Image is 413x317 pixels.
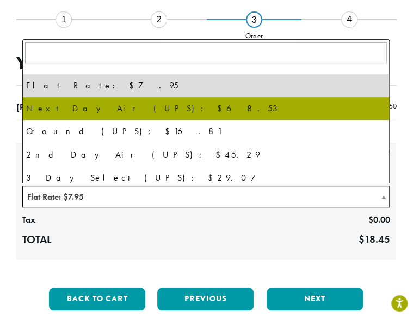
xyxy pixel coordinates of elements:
div: 1 [56,11,72,28]
button: Previous [157,288,254,310]
li: Flat Rate: $7.95 [23,74,390,97]
th: Tax [17,211,93,230]
bdi: 0.00 [368,214,390,225]
li: Next Day Air (UPS): $68.53 [23,97,390,120]
span: [PERSON_NAME] Peppermint Leaves Tea [16,101,171,113]
div: 3 [246,11,262,28]
li: 2nd Day Air (UPS): $45.29 [23,143,390,166]
span: Flat Rate: $7.95 [22,186,390,207]
button: Back to cart [49,288,145,310]
h3: Your Order [16,53,397,74]
div: Order [207,27,302,40]
th: Subtotal [17,144,93,163]
div: 2 [151,11,167,28]
li: Ground (UPS): $16.81 [23,120,390,143]
button: Next [267,288,363,310]
span: Flat Rate: $7.95 [23,186,389,207]
th: Shipping [17,163,395,181]
li: 3 Day Select (UPS): $29.07 [23,166,390,189]
span: $ [358,232,364,246]
bdi: 18.45 [358,232,390,246]
th: Total [17,230,93,250]
div: 4 [341,11,357,28]
span: $ [368,214,373,225]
